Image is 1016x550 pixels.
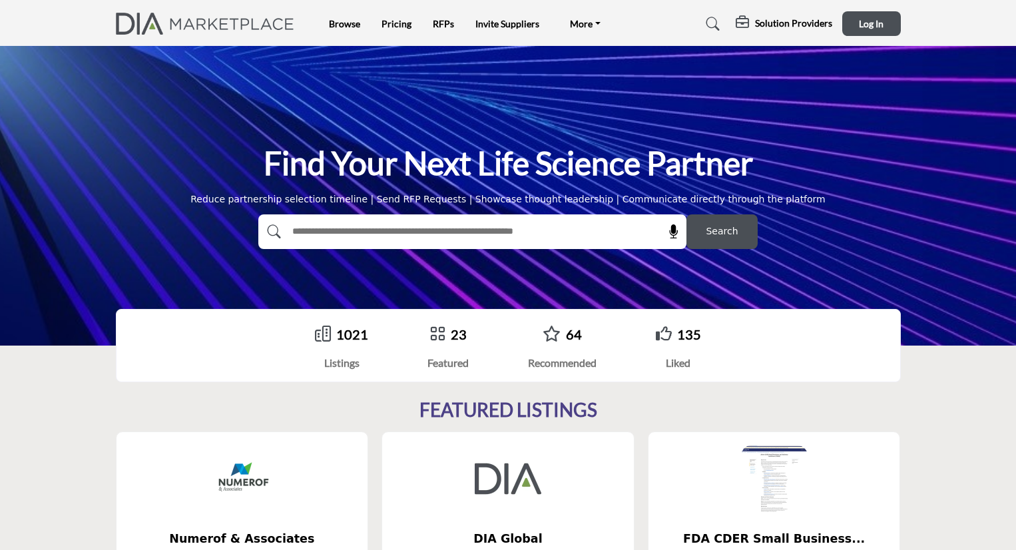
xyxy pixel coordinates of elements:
h2: FEATURED LISTINGS [419,399,597,421]
img: FDA CDER Small Business and Industry Assistance (SBIA) [741,445,808,512]
span: FDA CDER Small Business... [668,530,880,547]
a: RFPs [433,18,454,29]
i: Go to Liked [656,326,672,342]
div: Liked [656,355,701,371]
span: Log In [859,18,884,29]
div: Solution Providers [736,16,832,32]
span: DIA Global [402,530,614,547]
div: Recommended [528,355,597,371]
a: 135 [677,326,701,342]
a: 64 [566,326,582,342]
h1: Find Your Next Life Science Partner [264,142,753,184]
a: Go to Recommended [543,326,561,344]
a: 23 [451,326,467,342]
img: Numerof & Associates [208,445,275,512]
span: Numerof & Associates [136,530,348,547]
div: Featured [427,355,469,371]
h5: Solution Providers [755,17,832,29]
button: Search [686,214,758,249]
img: DIA Global [475,445,541,512]
a: More [561,15,610,33]
a: 1021 [336,326,368,342]
div: Listings [315,355,368,371]
a: Browse [329,18,360,29]
span: Search [706,224,738,238]
a: Go to Featured [429,326,445,344]
button: Log In [842,11,901,36]
a: Pricing [381,18,411,29]
a: Invite Suppliers [475,18,539,29]
a: Search [693,13,728,35]
img: Site Logo [116,13,302,35]
div: Reduce partnership selection timeline | Send RFP Requests | Showcase thought leadership | Communi... [190,192,826,206]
